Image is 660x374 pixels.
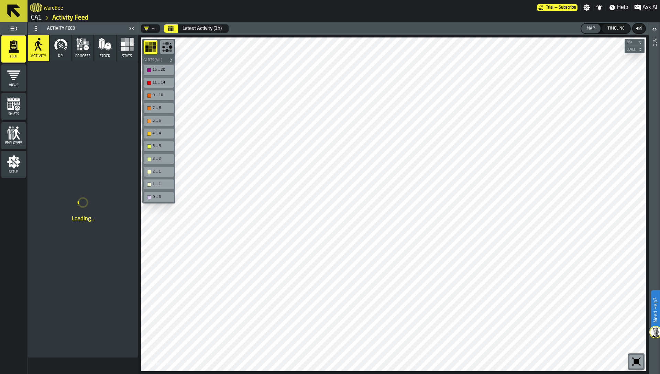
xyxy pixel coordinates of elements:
[145,42,156,53] svg: Show Congestion
[537,4,577,11] div: Menu Subscription
[625,48,637,52] span: Level
[145,181,173,188] div: 1 ... 1
[153,157,172,161] div: 2 ... 2
[142,64,175,76] div: button-toolbar-undefined
[153,106,172,110] div: 7 ... 8
[559,5,576,10] span: Subscribe
[649,22,660,374] header: Info
[164,24,178,33] button: Select date range Select date range
[1,55,26,58] span: Feed
[153,195,172,199] div: 0 ... 0
[602,24,630,33] button: button-Timeline
[1,64,26,92] li: menu Views
[625,46,645,53] button: button-
[628,353,645,370] div: button-toolbar-undefined
[142,76,175,89] div: button-toolbar-undefined
[1,24,26,33] label: button-toggle-Toggle Full Menu
[581,24,601,33] button: button-Map
[1,93,26,121] li: menu Shifts
[581,4,593,11] label: button-toggle-Settings
[75,54,90,58] span: process
[33,215,132,223] div: Loading...
[31,54,46,58] span: Activity
[142,39,159,57] div: button-toolbar-undefined
[29,23,127,34] div: Activity Feed
[642,3,657,12] span: Ask AI
[183,26,222,31] div: Latest Activity (1h)
[145,104,173,112] div: 7 ... 8
[153,144,172,148] div: 3 ... 3
[633,24,645,33] button: button-
[142,356,181,370] a: logo-header
[606,3,631,12] label: button-toggle-Help
[631,356,642,367] svg: Reset zoom and position
[145,194,173,201] div: 0 ... 0
[142,178,175,191] div: button-toolbar-undefined
[159,39,175,57] div: button-toolbar-undefined
[153,182,172,187] div: 1 ... 1
[127,24,136,33] label: button-toggle-Close me
[605,26,627,31] div: Timeline
[153,80,172,85] div: 11 ... 14
[142,140,175,153] div: button-toolbar-undefined
[1,151,26,178] li: menu Setup
[143,58,168,62] span: Visits (All)
[52,14,88,22] a: link-to-/wh/i/76e2a128-1b54-4d66-80d4-05ae4c277723/feed/da221332-8753-4be1-a6c6-b415bb38d250
[164,24,229,33] div: Select date range
[1,122,26,150] li: menu Employees
[142,165,175,178] div: button-toolbar-undefined
[142,153,175,165] div: button-toolbar-undefined
[652,291,659,329] label: Need Help?
[178,22,226,35] button: Select date range
[593,4,606,11] label: button-toggle-Notifications
[625,39,645,46] button: button-
[142,191,175,203] div: button-toolbar-undefined
[1,84,26,87] span: Views
[142,127,175,140] div: button-toolbar-undefined
[122,54,132,58] span: Stats
[142,89,175,102] div: button-toolbar-undefined
[99,54,110,58] span: Stock
[30,1,42,14] a: logo-header
[537,4,577,11] a: link-to-/wh/i/76e2a128-1b54-4d66-80d4-05ae4c277723/pricing/
[144,26,154,31] div: DropdownMenuValue-
[555,5,557,10] span: —
[142,102,175,114] div: button-toolbar-undefined
[650,24,659,36] label: button-toggle-Open
[141,24,160,33] div: DropdownMenuValue-
[584,26,598,31] div: Map
[145,155,173,163] div: 2 ... 2
[145,130,173,137] div: 4 ... 4
[58,54,64,58] span: KPI
[617,3,628,12] span: Help
[142,114,175,127] div: button-toolbar-undefined
[1,112,26,116] span: Shifts
[1,141,26,145] span: Employees
[153,131,172,136] div: 4 ... 4
[145,168,173,175] div: 2 ... 1
[145,66,173,74] div: 15 ... 20
[1,35,26,63] li: menu Feed
[153,119,172,123] div: 5 ... 6
[631,3,660,12] label: button-toggle-Ask AI
[546,5,553,10] span: Trial
[153,169,172,174] div: 2 ... 1
[1,170,26,174] span: Setup
[145,92,173,99] div: 9 ... 10
[625,41,637,44] span: Bay
[44,4,63,11] h2: Sub Title
[145,117,173,124] div: 5 ... 6
[31,14,42,22] a: link-to-/wh/i/76e2a128-1b54-4d66-80d4-05ae4c277723
[30,14,344,22] nav: Breadcrumb
[153,68,172,72] div: 15 ... 20
[142,57,175,64] button: button-
[652,36,657,372] div: Info
[162,42,173,53] svg: Show Congestion
[145,79,173,86] div: 11 ... 14
[153,93,172,98] div: 9 ... 10
[145,143,173,150] div: 3 ... 3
